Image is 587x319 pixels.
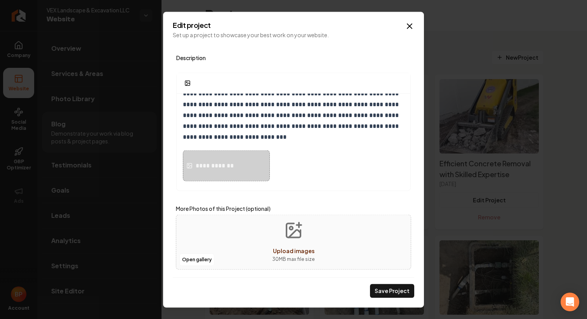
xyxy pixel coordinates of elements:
[176,203,411,213] label: More Photos of this Project (optional)
[173,21,414,28] h2: Edit project
[370,284,414,298] button: Save Project
[173,31,414,38] p: Set up a project to showcase your best work on your website.
[273,247,314,254] span: Upload images
[266,215,321,269] button: Upload images
[272,255,315,263] p: 30 MB max file size
[176,55,411,60] label: Description
[179,253,214,266] button: Open gallery
[180,76,195,90] button: Add Image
